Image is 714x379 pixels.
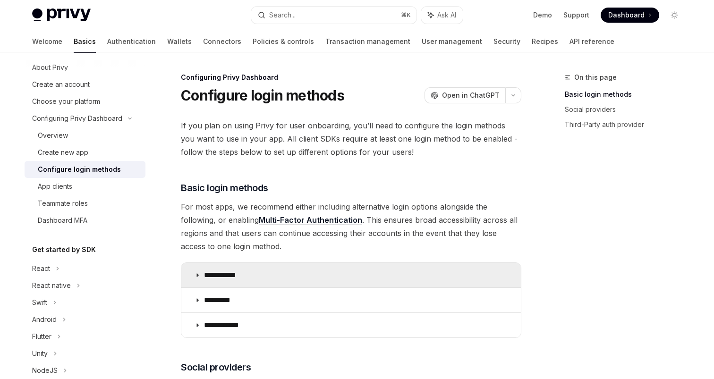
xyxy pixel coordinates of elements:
div: Teammate roles [38,198,88,209]
div: NodeJS [32,365,58,376]
div: App clients [38,181,72,192]
a: Create new app [25,144,145,161]
div: Dashboard MFA [38,215,87,226]
span: For most apps, we recommend either including alternative login options alongside the following, o... [181,200,521,253]
span: Basic login methods [181,181,268,194]
div: Unity [32,348,48,359]
div: React [32,263,50,274]
span: ⌘ K [401,11,411,19]
div: Search... [269,9,296,21]
a: Policies & controls [253,30,314,53]
div: Swift [32,297,47,308]
div: Flutter [32,331,51,342]
a: Support [563,10,589,20]
a: Choose your platform [25,93,145,110]
a: Security [493,30,520,53]
div: Configure login methods [38,164,121,175]
div: React native [32,280,71,291]
a: Recipes [532,30,558,53]
span: On this page [574,72,617,83]
span: Dashboard [608,10,645,20]
span: Open in ChatGPT [442,91,500,100]
span: If you plan on using Privy for user onboarding, you’ll need to configure the login methods you wa... [181,119,521,159]
a: User management [422,30,482,53]
div: Create new app [38,147,88,158]
img: light logo [32,8,91,22]
a: Authentication [107,30,156,53]
a: Wallets [167,30,192,53]
a: Third-Party auth provider [565,117,689,132]
div: Overview [38,130,68,141]
a: API reference [569,30,614,53]
a: Basic login methods [565,87,689,102]
a: Dashboard [601,8,659,23]
div: Choose your platform [32,96,100,107]
a: Demo [533,10,552,20]
a: Overview [25,127,145,144]
h5: Get started by SDK [32,244,96,255]
a: Teammate roles [25,195,145,212]
a: Social providers [565,102,689,117]
div: Configuring Privy Dashboard [32,113,122,124]
a: Connectors [203,30,241,53]
a: Configure login methods [25,161,145,178]
a: Multi-Factor Authentication [259,215,362,225]
div: Configuring Privy Dashboard [181,73,521,82]
a: Transaction management [325,30,410,53]
span: Ask AI [437,10,456,20]
button: Toggle dark mode [667,8,682,23]
a: Basics [74,30,96,53]
button: Search...⌘K [251,7,416,24]
span: Social providers [181,361,251,374]
button: Open in ChatGPT [425,87,505,103]
h1: Configure login methods [181,87,344,104]
a: Dashboard MFA [25,212,145,229]
div: Android [32,314,57,325]
div: Create an account [32,79,90,90]
a: App clients [25,178,145,195]
button: Ask AI [421,7,463,24]
a: Welcome [32,30,62,53]
a: Create an account [25,76,145,93]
